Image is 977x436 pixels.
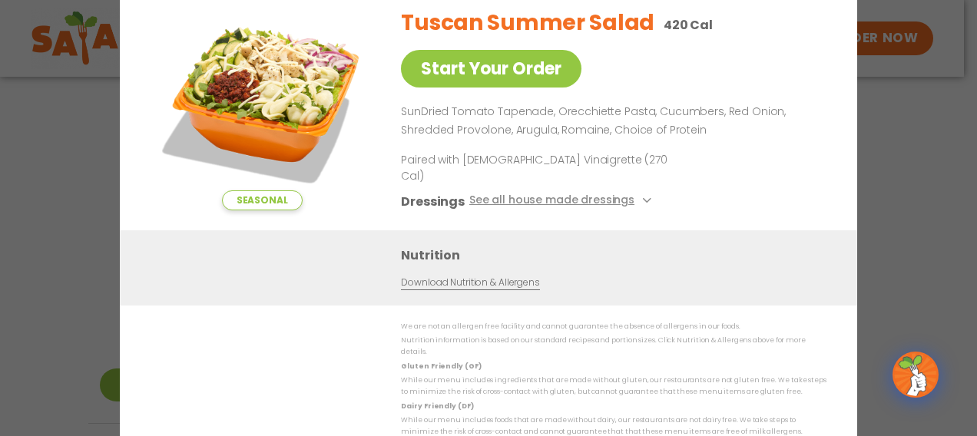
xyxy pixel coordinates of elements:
img: wpChatIcon [894,353,937,396]
p: Paired with [DEMOGRAPHIC_DATA] Vinaigrette (270 Cal) [401,152,685,184]
strong: Gluten Friendly (GF) [401,362,481,371]
h3: Dressings [401,192,465,211]
p: 420 Cal [664,15,713,35]
p: Nutrition information is based on our standard recipes and portion sizes. Click Nutrition & Aller... [401,335,826,358]
h2: Tuscan Summer Salad [401,7,654,39]
p: While our menu includes ingredients that are made without gluten, our restaurants are not gluten ... [401,375,826,398]
p: We are not an allergen free facility and cannot guarantee the absence of allergens in our foods. [401,321,826,332]
button: See all house made dressings [469,192,656,211]
h3: Nutrition [401,246,834,265]
p: SunDried Tomato Tapenade, Orecchiette Pasta, Cucumbers, Red Onion, Shredded Provolone, Arugula, R... [401,103,820,140]
span: Seasonal [222,190,303,210]
a: Download Nutrition & Allergens [401,276,539,290]
a: Start Your Order [401,50,581,88]
strong: Dairy Friendly (DF) [401,401,473,411]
